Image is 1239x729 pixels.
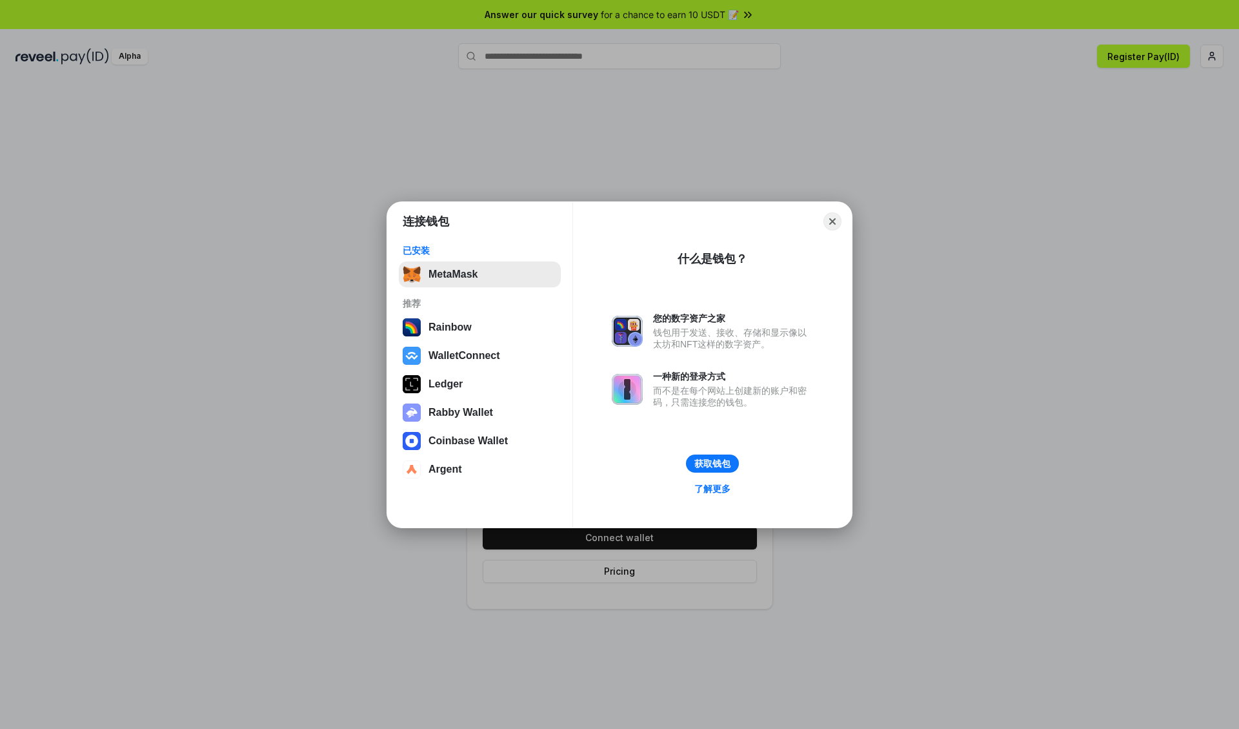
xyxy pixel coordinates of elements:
[612,374,643,405] img: svg+xml,%3Csvg%20xmlns%3D%22http%3A%2F%2Fwww.w3.org%2F2000%2Fsvg%22%20fill%3D%22none%22%20viewBox...
[403,214,449,229] h1: 连接钱包
[399,400,561,426] button: Rabby Wallet
[399,371,561,397] button: Ledger
[403,318,421,336] img: svg+xml,%3Csvg%20width%3D%22120%22%20height%3D%22120%22%20viewBox%3D%220%200%20120%20120%22%20fil...
[653,385,813,408] div: 而不是在每个网站上创建新的账户和密码，只需连接您的钱包。
[687,480,738,497] a: 了解更多
[403,347,421,365] img: svg+xml,%3Csvg%20width%3D%2228%22%20height%3D%2228%22%20viewBox%3D%220%200%2028%2028%22%20fill%3D...
[428,435,508,447] div: Coinbase Wallet
[428,407,493,418] div: Rabby Wallet
[428,322,472,333] div: Rainbow
[403,460,421,478] img: svg+xml,%3Csvg%20width%3D%2228%22%20height%3D%2228%22%20viewBox%3D%220%200%2028%2028%22%20fill%3D...
[403,245,557,256] div: 已安装
[403,375,421,393] img: svg+xml,%3Csvg%20xmlns%3D%22http%3A%2F%2Fwww.w3.org%2F2000%2Fsvg%22%20width%3D%2228%22%20height%3...
[403,432,421,450] img: svg+xml,%3Csvg%20width%3D%2228%22%20height%3D%2228%22%20viewBox%3D%220%200%2028%2028%22%20fill%3D...
[399,457,561,482] button: Argent
[403,265,421,283] img: svg+xml,%3Csvg%20fill%3D%22none%22%20height%3D%2233%22%20viewBox%3D%220%200%2035%2033%22%20width%...
[694,458,730,469] div: 获取钱包
[428,269,478,280] div: MetaMask
[612,316,643,347] img: svg+xml,%3Csvg%20xmlns%3D%22http%3A%2F%2Fwww.w3.org%2F2000%2Fsvg%22%20fill%3D%22none%22%20viewBox...
[399,262,561,287] button: MetaMask
[399,314,561,340] button: Rainbow
[653,313,813,324] div: 您的数字资产之家
[686,455,739,473] button: 获取钱包
[399,343,561,369] button: WalletConnect
[653,327,813,350] div: 钱包用于发送、接收、存储和显示像以太坊和NFT这样的数字资产。
[428,350,500,362] div: WalletConnect
[399,428,561,454] button: Coinbase Wallet
[653,371,813,382] div: 一种新的登录方式
[823,212,841,231] button: Close
[678,251,747,267] div: 什么是钱包？
[403,404,421,422] img: svg+xml,%3Csvg%20xmlns%3D%22http%3A%2F%2Fwww.w3.org%2F2000%2Fsvg%22%20fill%3D%22none%22%20viewBox...
[694,483,730,495] div: 了解更多
[428,378,463,390] div: Ledger
[403,298,557,309] div: 推荐
[428,464,462,475] div: Argent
